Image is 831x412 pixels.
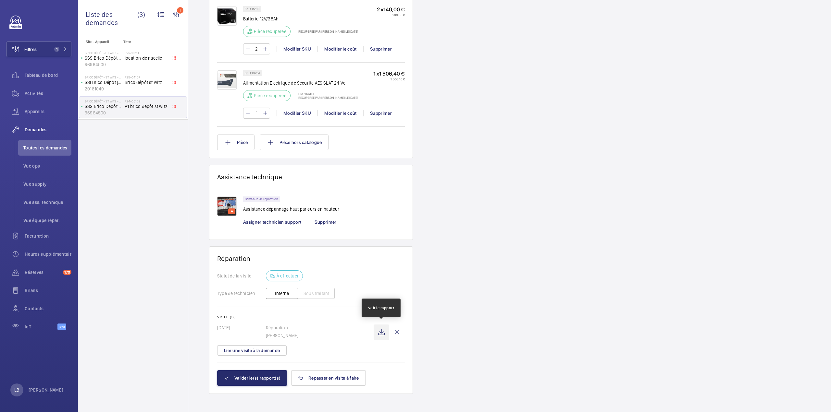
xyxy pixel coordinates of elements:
[245,8,260,10] p: SKU 16510
[294,96,358,100] p: Récupérée par [PERSON_NAME] le [DATE]
[243,206,339,212] p: Assistance dépannage haut parleurs en hauteur
[243,16,358,22] p: Batterie 12V/38Ah
[123,40,166,44] p: Titre
[217,70,237,90] img: z1e0kibIF4MVz0d38sqlOICsmrbIdUVa1NwHxKv_m2LcFcHd.png
[85,103,122,110] p: SSS Brico Dépôt [DEMOGRAPHIC_DATA]
[217,196,237,216] img: 1716816416626-b54b21a2-2789-4a61-87a0-a47da32b0ed8
[291,370,366,386] button: Repasser en visite à faire
[266,324,374,331] p: Réparation
[25,324,57,330] span: IoT
[25,251,71,257] span: Heures supplémentaires
[24,46,37,53] span: Filtres
[25,287,71,294] span: Bilans
[277,46,317,52] div: Modifier SKU
[25,269,60,276] span: Réserves
[217,173,282,181] h1: Assistance technique
[125,51,167,55] h2: R25-10611
[23,217,71,224] span: Vue équipe répar.
[125,79,167,86] span: Brico dépôt st witz
[54,47,59,52] span: 1
[308,219,343,225] div: Supprimer
[86,10,137,27] span: Liste des demandes
[25,108,71,115] span: Appareils
[373,77,405,81] p: 1 506,40 €
[317,110,363,116] div: Modifier le coût
[245,198,278,200] p: Demande de réparation
[25,72,71,78] span: Tableau de bord
[363,46,398,52] div: Supprimer
[217,315,405,319] h2: Visite(s)
[25,126,71,133] span: Demandes
[217,345,287,356] button: Lier une visite à la demande
[277,110,317,116] div: Modifier SKU
[23,199,71,206] span: Vue ass. technique
[23,163,71,169] span: Vue ops
[243,219,301,225] span: Assigner technicien support
[294,92,358,96] p: ETA : [DATE]
[6,41,71,57] button: Filtres1
[125,99,167,103] h2: R24-05159
[277,273,299,279] p: À effectuer
[85,55,122,61] p: SSS Brico Dépôt [DEMOGRAPHIC_DATA]
[266,288,298,299] button: Interne
[217,254,405,263] h1: Réparation
[363,110,398,116] div: Supprimer
[85,75,122,79] p: Brico Dépôt - ST WITZ - 1776
[23,181,71,187] span: Vue supply
[85,51,122,55] p: Brico Dépôt - ST WITZ - 1776
[29,387,64,393] p: [PERSON_NAME]
[14,387,19,393] p: LB
[373,70,405,77] p: 1 x 1 506,40 €
[254,92,286,99] p: Pièce récupérée
[25,90,71,97] span: Activités
[229,208,234,214] p: 4
[85,110,122,116] p: 96964500
[23,145,71,151] span: Toutes les demandes
[298,288,335,299] button: Sous traitant
[25,233,71,239] span: Facturation
[217,135,254,150] button: Pièce
[57,324,66,330] span: Beta
[78,40,121,44] p: Site - Appareil
[85,99,122,103] p: Brico Dépôt - ST WITZ - 1776
[125,75,167,79] h2: R25-04157
[243,80,358,86] p: Alimentation Electrique de Securite AES SLAT 24 Vc
[217,324,266,331] p: [DATE]
[63,270,71,275] span: 170
[377,6,405,13] p: 2 x 140,00 €
[245,72,260,74] p: SKU 18234
[317,46,363,52] div: Modifier le coût
[125,103,167,110] span: V1 brico dépôt st witz
[125,55,167,61] span: location de nacelle
[85,86,122,92] p: 20181049
[217,370,287,386] button: Valider le(s) rapport(s)
[254,28,286,35] p: Pièce récupérée
[217,6,237,26] img: 98ElpNtU_1zqjpddxlrAre84Hp1XNALEWCah6khRj7o616Pz.png
[266,332,374,339] p: [PERSON_NAME]
[85,79,122,86] p: SSI Brico Dépôt [DEMOGRAPHIC_DATA]
[377,13,405,17] p: 280,00 €
[25,305,71,312] span: Contacts
[294,29,358,33] p: Récupérée par [PERSON_NAME] le [DATE]
[260,135,329,150] button: Pièce hors catalogue
[368,305,394,311] div: Voir le rapport
[85,61,122,68] p: 96964500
